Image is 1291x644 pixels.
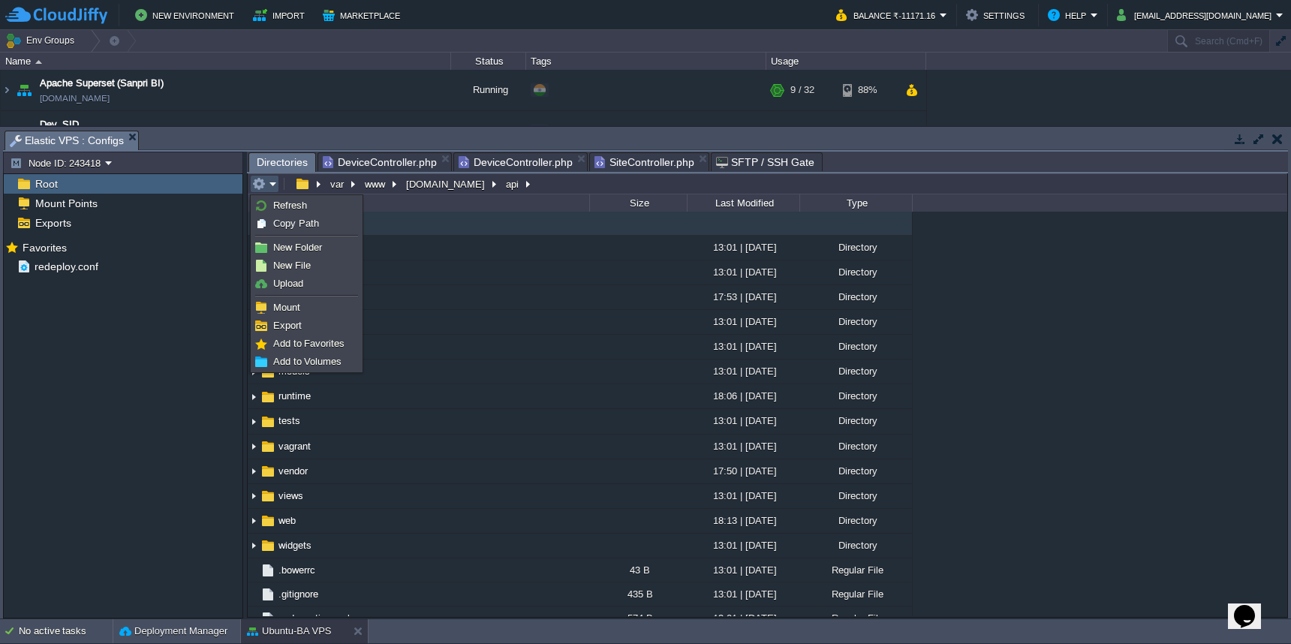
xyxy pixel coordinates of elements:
img: AMDAwAAAACH5BAEAAAAALAAAAAABAAEAAAICRAEAOw== [1,70,13,110]
button: New Environment [135,6,239,24]
div: 13:01 | [DATE] [687,435,799,458]
iframe: chat widget [1228,584,1276,629]
span: DeviceController.php [323,153,437,171]
img: AMDAwAAAACH5BAEAAAAALAAAAAABAAEAAAICRAEAOw== [260,488,276,504]
button: [EMAIL_ADDRESS][DOMAIN_NAME] [1117,6,1276,24]
img: AMDAwAAAACH5BAEAAAAALAAAAAABAAEAAAICRAEAOw== [260,389,276,405]
a: Apache Superset (Sanpri BI) [40,76,164,91]
a: New File [253,257,360,274]
span: Favorites [20,241,69,254]
span: SFTP / SSH Gate [716,153,814,171]
button: Settings [966,6,1029,24]
div: Type [801,194,912,212]
input: Click to enter the path [248,173,1287,194]
div: 18:13 | [DATE] [687,509,799,532]
img: AMDAwAAAACH5BAEAAAAALAAAAAABAAEAAAICRAEAOw== [260,562,276,579]
span: Directories [257,153,308,172]
span: Copy Path [273,218,319,229]
div: Directory [799,360,912,383]
div: 18:06 | [DATE] [687,384,799,408]
img: AMDAwAAAACH5BAEAAAAALAAAAAABAAEAAAICRAEAOw== [248,582,260,606]
span: Add to Favorites [273,338,345,349]
img: AMDAwAAAACH5BAEAAAAALAAAAAABAAEAAAICRAEAOw== [1,111,13,152]
a: Dev_SID [40,117,79,132]
div: 13:01 | [DATE] [687,582,799,606]
div: 17:53 | [DATE] [687,285,799,308]
div: Directory [799,335,912,358]
img: AMDAwAAAACH5BAEAAAAALAAAAAABAAEAAAICRAEAOw== [35,60,42,64]
button: Import [253,6,309,24]
div: 13:01 | [DATE] [687,310,799,333]
button: Env Groups [5,30,80,51]
span: Add to Volumes [273,356,342,367]
li: /var/www/sevarth.in.net/api/controllers/SiteController.php [589,152,709,171]
button: Node ID: 243418 [10,156,105,170]
img: AMDAwAAAACH5BAEAAAAALAAAAAABAAEAAAICRAEAOw== [248,411,260,434]
div: 13:01 | [DATE] [687,335,799,358]
a: [DOMAIN_NAME] [40,91,110,106]
a: .bowerrc [276,564,317,576]
span: Exports [32,216,74,230]
div: Directory [799,409,912,432]
div: Directory [799,509,912,532]
div: 435 B [589,582,687,606]
div: 13:01 | [DATE] [687,606,799,630]
span: SiteController.php [594,153,694,171]
a: Mount Points [32,197,100,210]
a: Mount [253,299,360,316]
span: Refresh [273,200,307,211]
div: Regular File [799,558,912,582]
span: codeception.yml [276,612,352,624]
span: Export [273,320,302,331]
a: Favorites [20,242,69,254]
img: AMDAwAAAACH5BAEAAAAALAAAAAABAAEAAAICRAEAOw== [260,586,276,603]
div: Regular File [799,582,912,606]
li: /var/www/sevarth.in.net/api_bakcup_03092025/frontend/controllers/DeviceController.php [453,152,588,171]
div: Directory [799,285,912,308]
div: Directory [799,435,912,458]
div: Directory [799,384,912,408]
img: AMDAwAAAACH5BAEAAAAALAAAAAABAAEAAAICRAEAOw== [248,510,260,533]
img: AMDAwAAAACH5BAEAAAAALAAAAAABAAEAAAICRAEAOw== [248,534,260,558]
a: Upload [253,275,360,292]
img: AMDAwAAAACH5BAEAAAAALAAAAAABAAEAAAICRAEAOw== [260,537,276,554]
span: widgets [276,539,314,552]
div: 574 B [589,606,687,630]
button: [DOMAIN_NAME] [404,177,489,191]
div: 43 B [589,558,687,582]
a: Add to Volumes [253,354,360,370]
img: AMDAwAAAACH5BAEAAAAALAAAAAABAAEAAAICRAEAOw== [248,558,260,582]
img: AMDAwAAAACH5BAEAAAAALAAAAAABAAEAAAICRAEAOw== [248,606,260,630]
a: vagrant [276,440,313,453]
div: Usage [767,53,925,70]
div: 13:01 | [DATE] [687,260,799,284]
a: tests [276,414,302,427]
div: Name [249,194,589,212]
span: New File [273,260,311,271]
div: 53% [843,111,892,152]
div: Stopped [451,111,526,152]
div: Name [2,53,450,70]
a: views [276,489,305,502]
div: 88% [843,70,892,110]
a: vendor [276,465,310,477]
a: .gitignore [276,588,320,600]
div: 13:01 | [DATE] [687,534,799,557]
a: Refresh [253,197,360,214]
img: AMDAwAAAACH5BAEAAAAALAAAAAABAAEAAAICRAEAOw== [260,463,276,480]
div: Directory [799,534,912,557]
img: AMDAwAAAACH5BAEAAAAALAAAAAABAAEAAAICRAEAOw== [14,111,35,152]
div: Tags [527,53,766,70]
span: runtime [276,390,313,402]
span: New Folder [273,242,322,253]
span: Upload [273,278,303,289]
img: AMDAwAAAACH5BAEAAAAALAAAAAABAAEAAAICRAEAOw== [260,438,276,455]
span: web [276,514,298,527]
div: 0 / 8 [790,111,809,152]
img: AMDAwAAAACH5BAEAAAAALAAAAAABAAEAAAICRAEAOw== [260,414,276,430]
